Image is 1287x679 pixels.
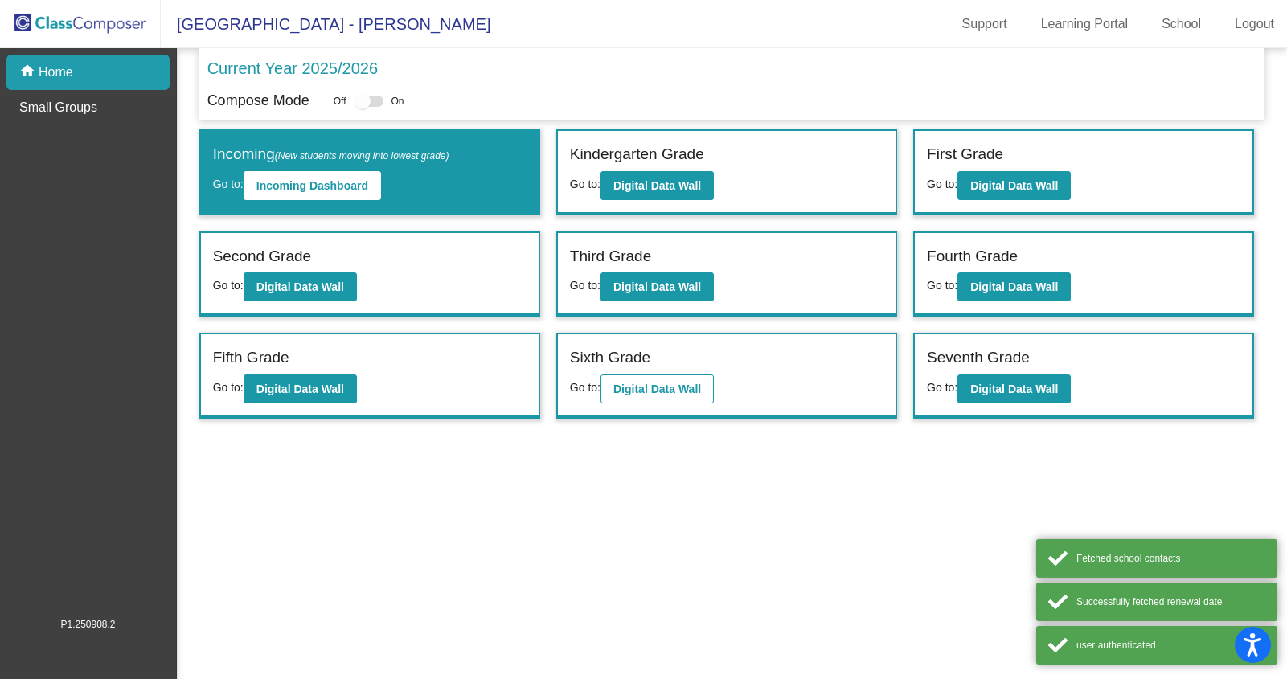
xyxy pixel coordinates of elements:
p: Compose Mode [207,90,309,112]
label: Kindergarten Grade [570,143,704,166]
b: Digital Data Wall [613,280,701,293]
button: Digital Data Wall [600,272,714,301]
b: Digital Data Wall [970,179,1058,192]
button: Digital Data Wall [600,171,714,200]
b: Digital Data Wall [613,179,701,192]
button: Incoming Dashboard [244,171,381,200]
b: Incoming Dashboard [256,179,368,192]
span: Go to: [927,381,957,394]
p: Current Year 2025/2026 [207,56,378,80]
span: Go to: [570,381,600,394]
label: Incoming [213,143,449,166]
b: Digital Data Wall [613,382,701,395]
div: Successfully fetched renewal date [1076,595,1265,609]
p: Small Groups [19,98,97,117]
label: First Grade [927,143,1003,166]
span: Go to: [570,178,600,190]
div: Fetched school contacts [1076,551,1265,566]
span: [GEOGRAPHIC_DATA] - [PERSON_NAME] [161,11,490,37]
label: Second Grade [213,245,312,268]
b: Digital Data Wall [970,382,1058,395]
label: Fourth Grade [927,245,1018,268]
button: Digital Data Wall [957,374,1071,403]
span: Go to: [927,178,957,190]
div: user authenticated [1076,638,1265,652]
b: Digital Data Wall [970,280,1058,293]
button: Digital Data Wall [600,374,714,403]
label: Sixth Grade [570,346,650,370]
span: On [391,94,404,108]
span: Go to: [213,178,244,190]
span: Go to: [213,279,244,292]
span: Off [334,94,346,108]
a: Support [949,11,1020,37]
a: School [1149,11,1214,37]
span: Go to: [927,279,957,292]
button: Digital Data Wall [957,171,1071,200]
span: (New students moving into lowest grade) [275,150,449,162]
a: Logout [1222,11,1287,37]
b: Digital Data Wall [256,280,344,293]
b: Digital Data Wall [256,382,344,395]
p: Home [39,63,73,82]
label: Third Grade [570,245,651,268]
a: Learning Portal [1028,11,1141,37]
button: Digital Data Wall [244,272,357,301]
button: Digital Data Wall [244,374,357,403]
button: Digital Data Wall [957,272,1071,301]
mat-icon: home [19,63,39,82]
label: Seventh Grade [927,346,1030,370]
span: Go to: [570,279,600,292]
label: Fifth Grade [213,346,289,370]
span: Go to: [213,381,244,394]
